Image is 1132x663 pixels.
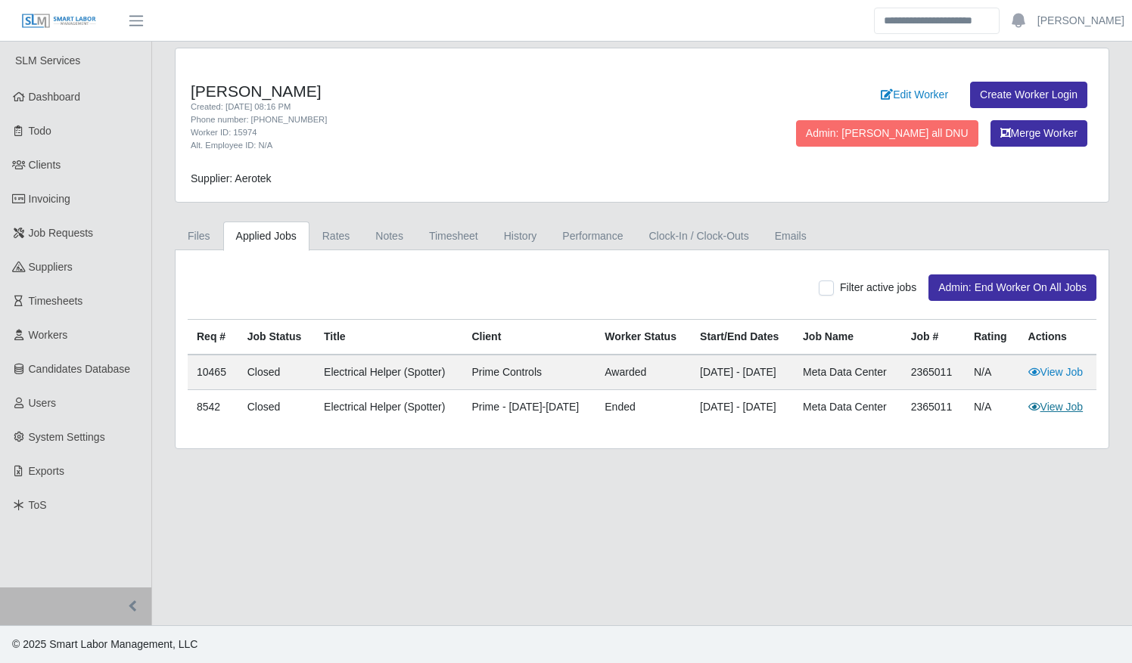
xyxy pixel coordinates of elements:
span: Candidates Database [29,363,131,375]
th: Actions [1019,320,1096,355]
span: ToS [29,499,47,511]
td: 2365011 [902,355,965,390]
a: Edit Worker [871,82,958,108]
th: Rating [965,320,1019,355]
div: Created: [DATE] 08:16 PM [191,101,707,113]
span: Clients [29,159,61,171]
span: Timesheets [29,295,83,307]
td: [DATE] - [DATE] [691,390,794,425]
span: Todo [29,125,51,137]
th: Worker Status [596,320,691,355]
span: Filter active jobs [840,281,916,293]
span: Supplier: Aerotek [191,172,272,184]
th: Start/End Dates [691,320,794,355]
td: 2365011 [902,390,965,425]
td: Closed [238,390,315,425]
a: Files [175,222,223,251]
a: View Job [1028,366,1084,378]
td: Electrical Helper (Spotter) [315,355,462,390]
div: Phone number: [PHONE_NUMBER] [191,113,707,126]
td: 8542 [188,390,238,425]
button: Merge Worker [990,120,1087,147]
div: Alt. Employee ID: N/A [191,139,707,152]
th: Job # [902,320,965,355]
span: Users [29,397,57,409]
input: Search [874,8,1000,34]
span: Suppliers [29,261,73,273]
th: Req # [188,320,238,355]
a: Rates [309,222,363,251]
td: ended [596,390,691,425]
a: Create Worker Login [970,82,1087,108]
span: Exports [29,465,64,477]
td: Meta Data Center [794,390,902,425]
img: SLM Logo [21,13,97,29]
a: [PERSON_NAME] [1037,13,1124,29]
h4: [PERSON_NAME] [191,82,707,101]
span: SLM Services [15,54,80,67]
span: Dashboard [29,91,81,103]
a: Notes [362,222,416,251]
a: Clock-In / Clock-Outs [636,222,761,251]
div: Worker ID: 15974 [191,126,707,139]
a: Applied Jobs [223,222,309,251]
span: © 2025 Smart Labor Management, LLC [12,638,197,650]
td: Prime Controls [462,355,596,390]
span: Workers [29,329,68,341]
td: [DATE] - [DATE] [691,355,794,390]
td: Prime - [DATE]-[DATE] [462,390,596,425]
td: N/A [965,355,1019,390]
a: Emails [762,222,819,251]
a: Timesheet [416,222,491,251]
th: Title [315,320,462,355]
th: Job Status [238,320,315,355]
button: Admin: End Worker On All Jobs [928,274,1096,301]
span: Job Requests [29,227,94,239]
td: Electrical Helper (Spotter) [315,390,462,425]
button: Admin: [PERSON_NAME] all DNU [796,120,978,147]
td: 10465 [188,355,238,390]
a: View Job [1028,401,1084,413]
span: System Settings [29,431,105,443]
td: Closed [238,355,315,390]
span: Invoicing [29,193,70,205]
td: Meta Data Center [794,355,902,390]
a: History [491,222,550,251]
a: Performance [549,222,636,251]
th: Client [462,320,596,355]
th: Job Name [794,320,902,355]
td: awarded [596,355,691,390]
td: N/A [965,390,1019,425]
